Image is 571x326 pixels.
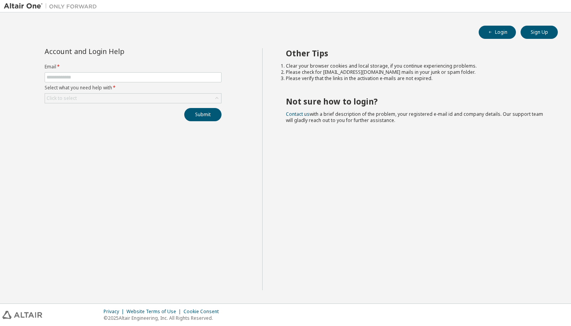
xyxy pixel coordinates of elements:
img: altair_logo.svg [2,311,42,319]
label: Email [45,64,221,70]
li: Clear your browser cookies and local storage, if you continue experiencing problems. [286,63,544,69]
div: Click to select [45,94,221,103]
a: Contact us [286,111,310,117]
label: Select what you need help with [45,85,221,91]
span: with a brief description of the problem, your registered e-mail id and company details. Our suppo... [286,111,543,124]
button: Submit [184,108,221,121]
div: Account and Login Help [45,48,186,54]
div: Website Terms of Use [126,309,183,315]
button: Sign Up [521,26,558,39]
li: Please verify that the links in the activation e-mails are not expired. [286,75,544,82]
h2: Not sure how to login? [286,96,544,106]
li: Please check for [EMAIL_ADDRESS][DOMAIN_NAME] mails in your junk or spam folder. [286,69,544,75]
img: Altair One [4,2,101,10]
p: © 2025 Altair Engineering, Inc. All Rights Reserved. [104,315,223,321]
button: Login [479,26,516,39]
div: Click to select [47,95,77,101]
div: Cookie Consent [183,309,223,315]
h2: Other Tips [286,48,544,58]
div: Privacy [104,309,126,315]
